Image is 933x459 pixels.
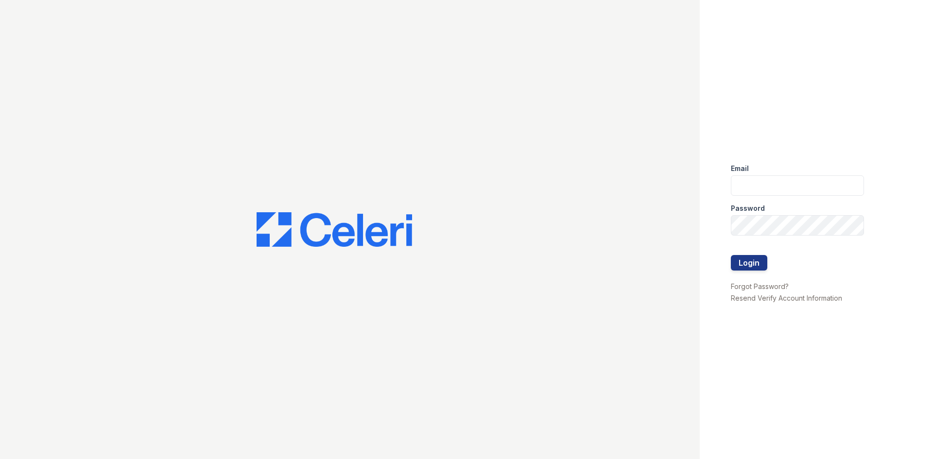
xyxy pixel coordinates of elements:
[731,282,789,290] a: Forgot Password?
[731,294,842,302] a: Resend Verify Account Information
[731,204,765,213] label: Password
[257,212,412,247] img: CE_Logo_Blue-a8612792a0a2168367f1c8372b55b34899dd931a85d93a1a3d3e32e68fde9ad4.png
[731,164,749,173] label: Email
[731,255,767,271] button: Login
